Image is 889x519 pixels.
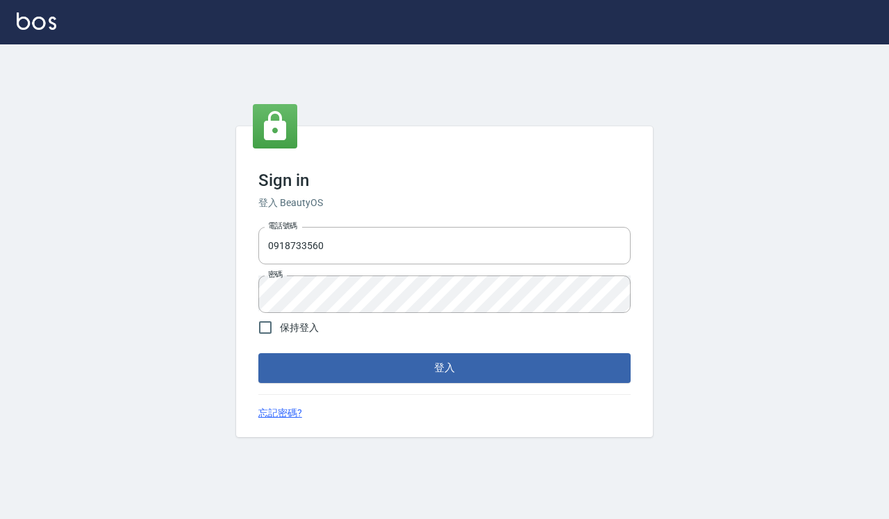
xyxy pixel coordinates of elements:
label: 電話號碼 [268,221,297,231]
img: Logo [17,12,56,30]
span: 保持登入 [280,321,319,335]
h6: 登入 BeautyOS [258,196,631,210]
label: 密碼 [268,269,283,280]
button: 登入 [258,353,631,382]
a: 忘記密碼? [258,406,302,420]
h3: Sign in [258,171,631,190]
